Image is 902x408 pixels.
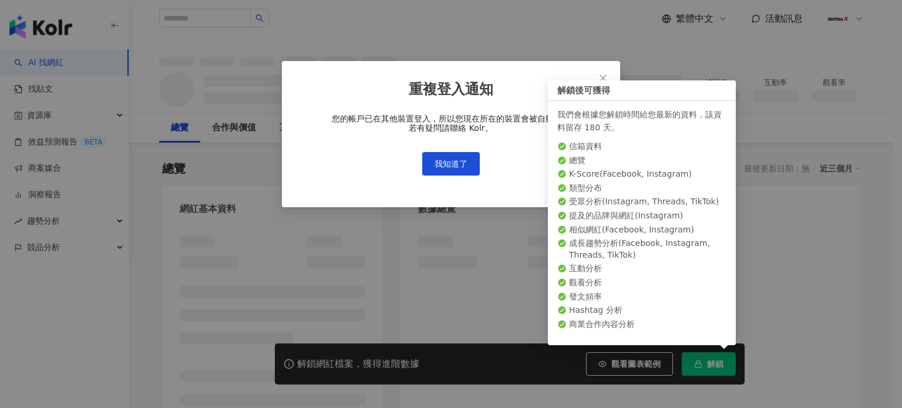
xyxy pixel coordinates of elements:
li: Hashtag 分析 [557,305,726,316]
li: K-Score ( Facebook, Instagram ) [557,168,726,180]
div: 我們會根據您解鎖時間給您最新的資料，該資料留存 180 天。 [557,108,726,134]
div: 重複登入通知 [301,80,601,100]
li: 商業合作內容分析 [557,318,726,330]
li: 總覽 [557,154,726,166]
li: 發文頻率 [557,291,726,302]
div: 解鎖後可獲得 [548,80,736,101]
span: 我知道了 [435,159,467,168]
li: 類型分布 [557,182,726,194]
li: 相似網紅 ( Facebook, Instagram ) [557,224,726,235]
button: 我知道了 [422,152,480,176]
li: 成長趨勢分析 ( Facebook, Instagram, Threads, TikTok ) [557,238,726,261]
li: 觀看分析 [557,277,726,289]
li: 信箱資料 [557,141,726,153]
span: close [598,73,608,83]
span: 您的帳戶已在其他裝置登入，所以您現在所在的裝置會被自動登出 若有疑問請聯絡 Kolr。 [332,114,570,133]
button: Close [591,66,615,90]
li: 互動分析 [557,263,726,275]
li: 提及的品牌與網紅 ( Instagram ) [557,210,726,222]
li: 受眾分析 ( Instagram, Threads, TikTok ) [557,196,726,208]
